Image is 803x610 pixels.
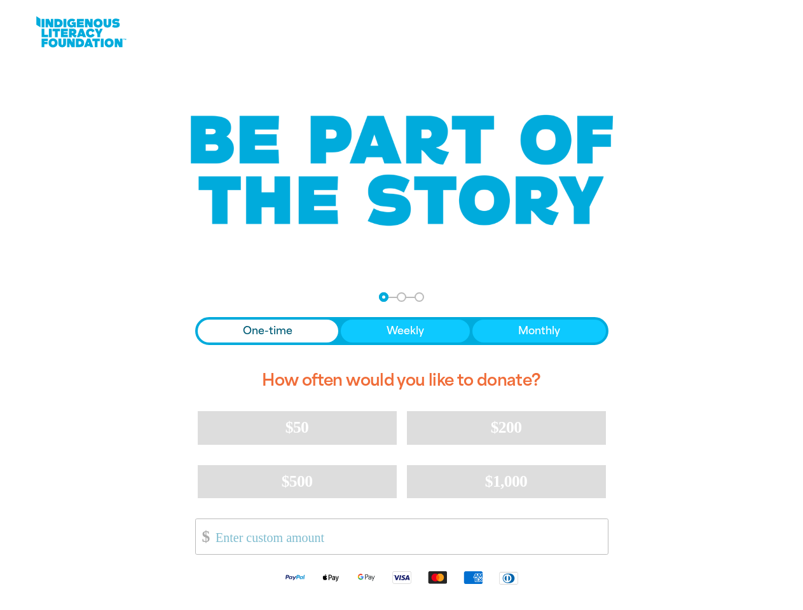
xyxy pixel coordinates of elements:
[243,323,292,339] span: One-time
[397,292,406,302] button: Navigate to step 2 of 3 to enter your details
[277,570,313,585] img: Paypal logo
[420,570,455,585] img: Mastercard logo
[195,360,608,401] h2: How often would you like to donate?
[285,418,308,437] span: $50
[179,90,624,252] img: Be part of the story
[472,320,606,342] button: Monthly
[455,570,491,585] img: American Express logo
[282,472,313,491] span: $500
[384,570,420,585] img: Visa logo
[415,292,424,302] button: Navigate to step 3 of 3 to enter your payment details
[207,519,607,554] input: Enter custom amount
[407,465,606,498] button: $1,000
[313,570,348,585] img: Apple Pay logo
[379,292,388,302] button: Navigate to step 1 of 3 to enter your donation amount
[491,571,526,585] img: Diners Club logo
[518,323,560,339] span: Monthly
[195,317,608,345] div: Donation frequency
[198,411,397,444] button: $50
[348,570,384,585] img: Google Pay logo
[195,560,608,595] div: Available payment methods
[387,323,424,339] span: Weekly
[407,411,606,444] button: $200
[198,320,339,342] button: One-time
[198,465,397,498] button: $500
[196,522,210,551] span: $
[485,472,528,491] span: $1,000
[491,418,522,437] span: $200
[341,320,470,342] button: Weekly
